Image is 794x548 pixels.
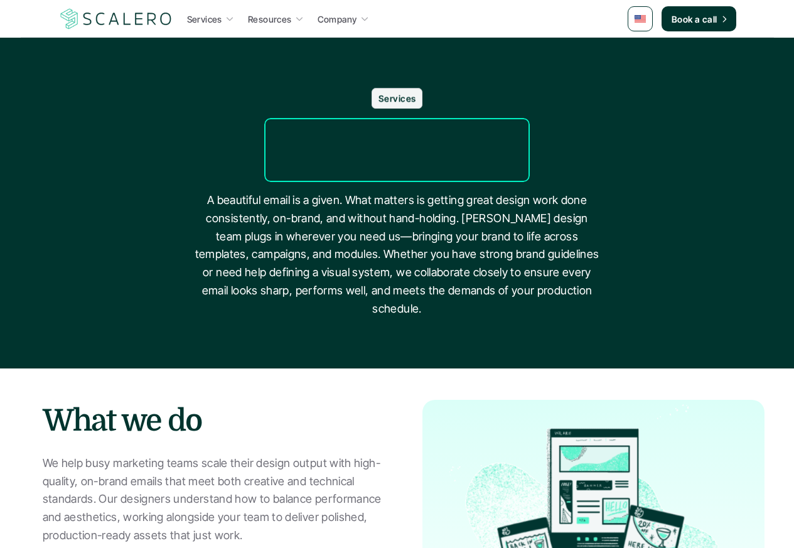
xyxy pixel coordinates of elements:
p: Services [187,13,222,26]
a: Book a call [662,6,736,31]
p: A beautiful email is a given. What matters is getting great design work done consistently, on-bra... [193,191,601,318]
p: We help busy marketing teams scale their design output with high-quality, on-brand emails that me... [43,454,385,545]
h2: What we do [43,400,385,442]
p: Company [318,13,357,26]
p: Services [378,92,416,105]
p: Resources [248,13,292,26]
p: Book a call [672,13,717,26]
a: Scalero company logotype [58,8,174,30]
img: Scalero company logotype [58,7,174,31]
